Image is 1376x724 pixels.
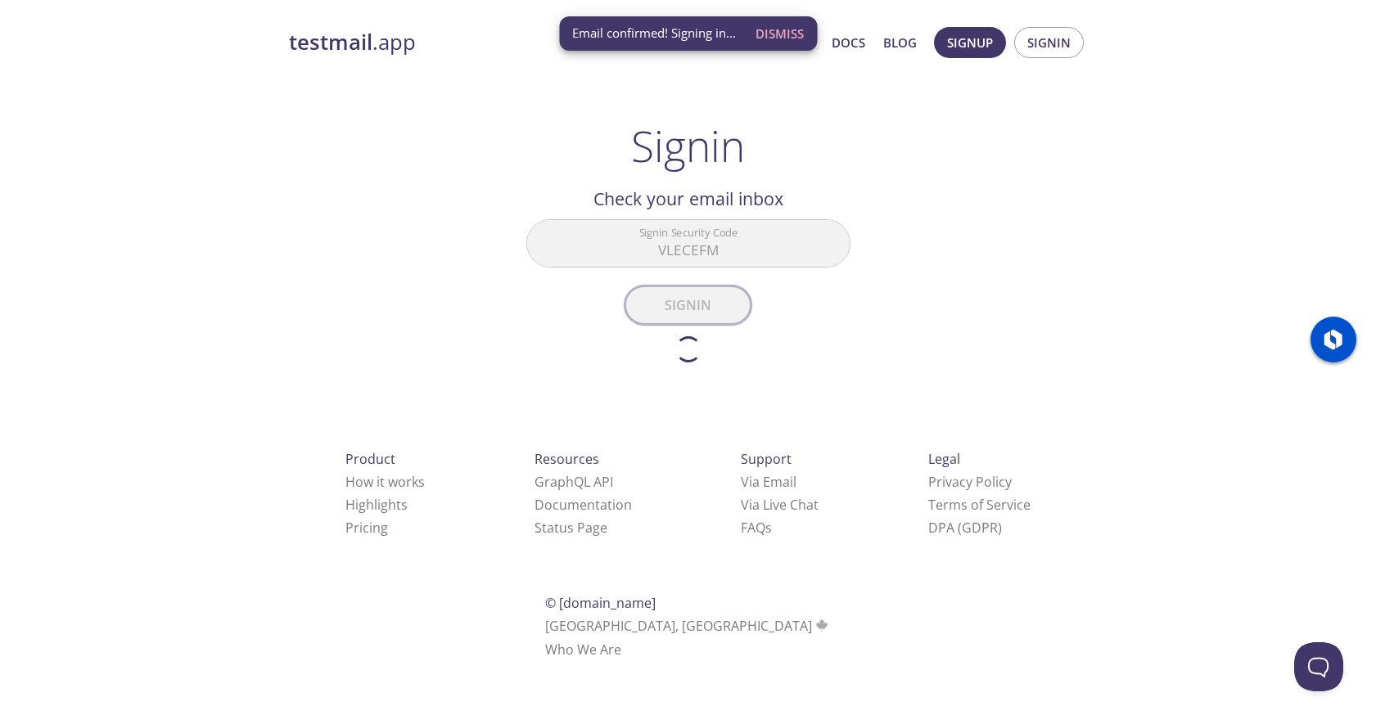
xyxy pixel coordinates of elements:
[289,28,372,56] strong: testmail
[832,32,865,53] a: Docs
[928,473,1012,491] a: Privacy Policy
[741,450,792,468] span: Support
[741,519,772,537] a: FAQ
[947,32,993,53] span: Signup
[345,450,395,468] span: Product
[741,473,796,491] a: Via Email
[535,496,632,514] a: Documentation
[535,473,613,491] a: GraphQL API
[545,617,831,635] span: [GEOGRAPHIC_DATA], [GEOGRAPHIC_DATA]
[1027,32,1071,53] span: Signin
[345,519,388,537] a: Pricing
[883,32,917,53] a: Blog
[345,473,425,491] a: How it works
[928,519,1002,537] a: DPA (GDPR)
[749,18,810,49] button: Dismiss
[756,23,804,44] span: Dismiss
[289,29,674,56] a: testmail.app
[535,519,607,537] a: Status Page
[526,185,850,213] h2: Check your email inbox
[928,450,960,468] span: Legal
[545,641,621,659] a: Who We Are
[572,25,736,42] span: Email confirmed! Signing in...
[934,27,1006,58] button: Signup
[928,496,1031,514] a: Terms of Service
[741,496,819,514] a: Via Live Chat
[535,450,599,468] span: Resources
[765,519,772,537] span: s
[345,496,408,514] a: Highlights
[545,594,656,612] span: © [DOMAIN_NAME]
[631,121,745,170] h1: Signin
[1014,27,1084,58] button: Signin
[1294,642,1343,691] iframe: Help Scout Beacon - Open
